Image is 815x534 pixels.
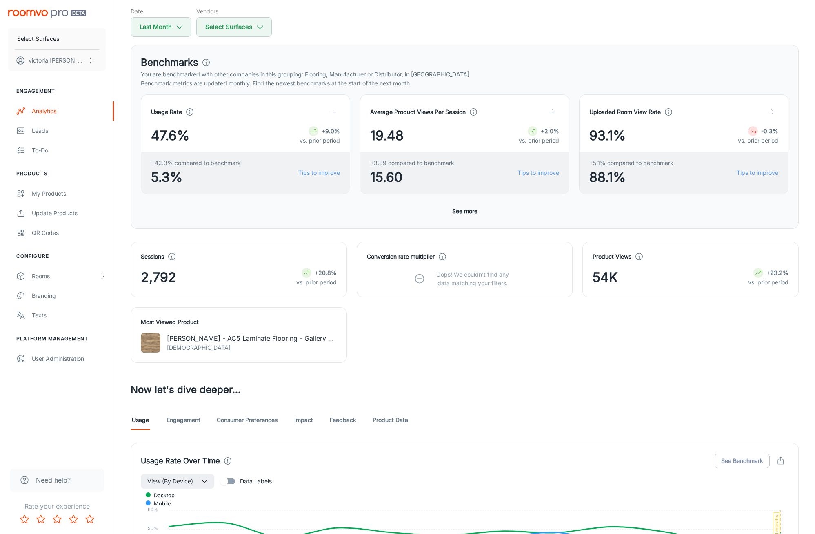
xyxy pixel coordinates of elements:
a: Impact [294,410,313,430]
h3: Benchmarks [141,55,198,70]
h3: Now let's dive deeper... [131,382,799,397]
a: Tips to improve [298,168,340,177]
div: QR Codes [32,228,106,237]
span: Data Labels [240,477,272,486]
h4: Usage Rate [151,107,182,116]
a: Feedback [330,410,356,430]
span: 2,792 [141,268,176,287]
span: Need help? [36,475,71,485]
p: victoria [PERSON_NAME] [29,56,86,65]
a: Product Data [373,410,408,430]
div: Update Products [32,209,106,218]
div: User Administration [32,354,106,363]
a: Tips to improve [517,168,559,177]
button: Select Surfaces [196,17,272,37]
div: Analytics [32,107,106,116]
p: [DEMOGRAPHIC_DATA] [167,343,337,352]
a: Tips to improve [737,168,778,177]
strong: +9.0% [322,127,340,134]
p: Rate your experience [7,501,107,511]
button: Rate 4 star [65,511,82,527]
span: +3.89 compared to benchmark [370,159,454,168]
span: 88.1% [589,168,673,187]
button: See more [449,204,481,219]
button: See Benchmark [715,454,770,468]
div: Rooms [32,272,99,281]
p: [PERSON_NAME] - AC5 Laminate Flooring - Gallery Series [167,333,337,343]
h4: Average Product Views Per Session [370,107,466,116]
a: Consumer Preferences [217,410,278,430]
button: Rate 3 star [49,511,65,527]
tspan: 60% [148,507,158,512]
tspan: 50% [148,525,158,531]
span: View (By Device) [147,476,193,486]
div: Leads [32,126,106,135]
span: 5.3% [151,168,241,187]
span: 15.60 [370,168,454,187]
p: You are benchmarked with other companies in this grouping: Flooring, Manufacturer or Distributor,... [141,70,788,79]
div: My Products [32,189,106,198]
a: Engagement [167,410,200,430]
a: Usage [131,410,150,430]
p: vs. prior period [519,136,559,145]
h4: Product Views [593,252,631,261]
img: Roomvo PRO Beta [8,10,86,18]
span: +5.1% compared to benchmark [589,159,673,168]
h5: Vendors [196,7,272,16]
span: mobile [148,500,171,507]
div: Branding [32,291,106,300]
h4: Most Viewed Product [141,317,337,326]
button: Rate 1 star [16,511,33,527]
p: vs. prior period [300,136,340,145]
span: desktop [148,492,175,499]
p: Benchmark metrics are updated monthly. Find the newest benchmarks at the start of the next month. [141,79,788,88]
div: Texts [32,311,106,320]
h5: Date [131,7,191,16]
span: 19.48 [370,126,404,145]
button: Select Surfaces [8,28,106,49]
span: +42.3% compared to benchmark [151,159,241,168]
button: Rate 5 star [82,511,98,527]
p: vs. prior period [748,278,788,287]
span: 93.1% [589,126,626,145]
p: Select Surfaces [17,34,59,43]
button: View (By Device) [141,474,214,489]
span: 54K [593,268,618,287]
strong: -0.3% [761,127,778,134]
img: Fitzgerald - AC5 Laminate Flooring - Gallery Series [141,333,160,353]
button: Last Month [131,17,191,37]
div: To-do [32,146,106,155]
strong: +23.2% [766,269,788,276]
p: vs. prior period [296,278,337,287]
button: victoria [PERSON_NAME] [8,50,106,71]
strong: +2.0% [541,127,559,134]
h4: Conversion rate multiplier [367,252,435,261]
h4: Sessions [141,252,164,261]
button: Rate 2 star [33,511,49,527]
h4: Usage Rate Over Time [141,455,220,467]
span: 47.6% [151,126,189,145]
p: vs. prior period [738,136,778,145]
p: Oops! We couldn’t find any data matching your filters. [430,270,515,287]
h4: Uploaded Room View Rate [589,107,661,116]
strong: +20.8% [315,269,337,276]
